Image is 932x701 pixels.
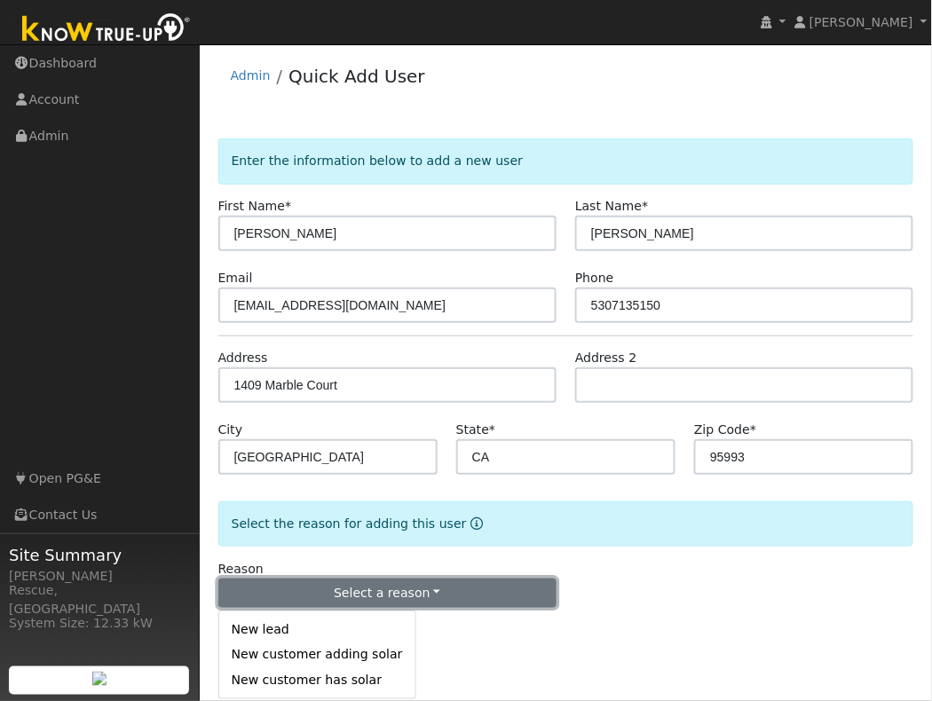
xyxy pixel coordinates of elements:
div: System Size: 12.33 kW [9,614,190,633]
img: retrieve [92,672,107,686]
a: Admin [231,68,271,83]
div: [PERSON_NAME] [9,567,190,586]
div: Rescue, [GEOGRAPHIC_DATA] [9,581,190,618]
span: Required [285,199,291,213]
label: Zip Code [694,421,756,439]
a: New customer adding solar [219,642,415,667]
label: State [456,421,495,439]
label: Reason [218,560,264,579]
span: [PERSON_NAME] [810,15,913,29]
span: Required [750,422,756,437]
a: New customer has solar [219,667,415,692]
span: Site Summary [9,543,190,567]
label: First Name [218,197,292,216]
button: Select a reason [218,579,557,609]
label: Address 2 [575,349,637,367]
span: Required [489,422,495,437]
label: Phone [575,269,614,287]
a: Quick Add User [288,66,425,87]
div: Enter the information below to add a new user [218,138,914,184]
label: Email [218,269,253,287]
a: Reason for new user [467,516,484,531]
img: Know True-Up [13,10,200,50]
label: Address [218,349,268,367]
span: Required [642,199,648,213]
a: New lead [219,618,415,642]
label: Last Name [575,197,648,216]
div: Select the reason for adding this user [218,501,914,547]
label: City [218,421,243,439]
